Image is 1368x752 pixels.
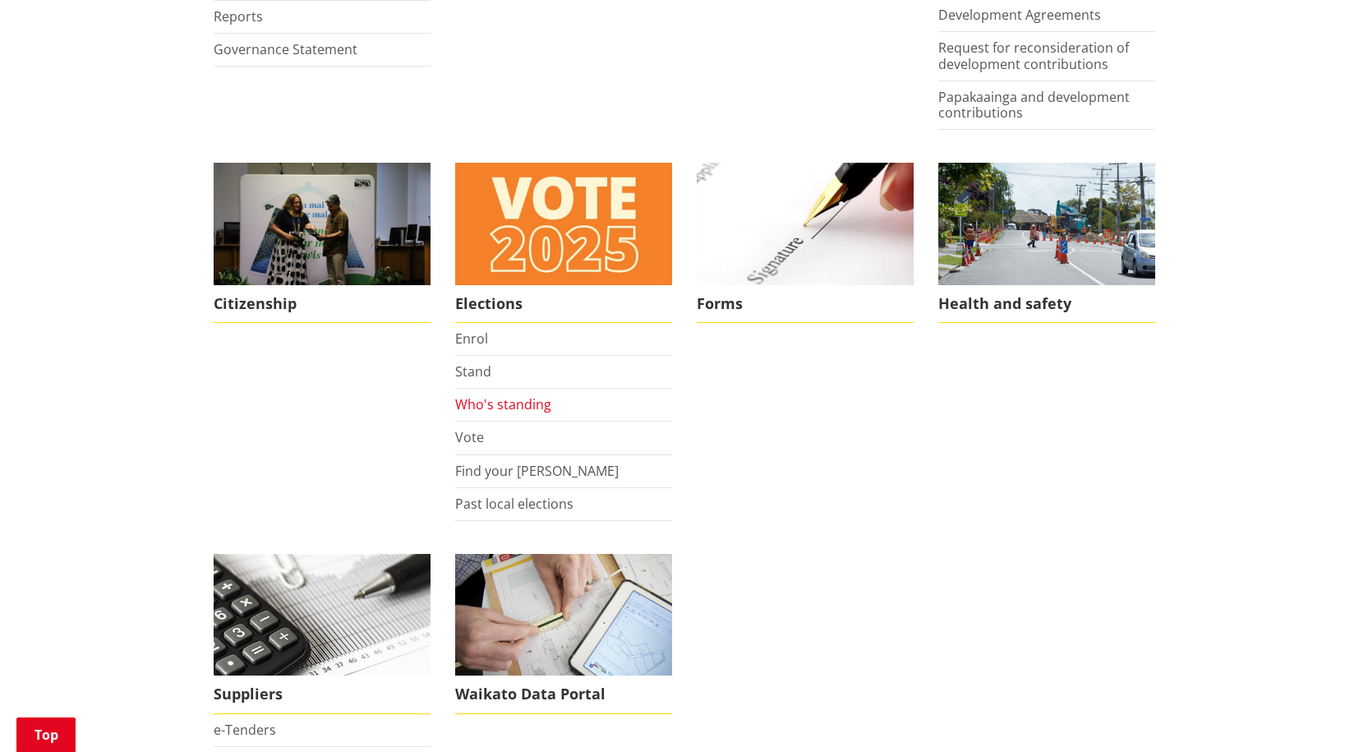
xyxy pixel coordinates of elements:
a: Find a form to complete Forms [697,163,914,323]
a: Request for reconsideration of development contributions [938,39,1129,72]
a: Reports [214,7,263,25]
a: Evaluation Waikato Data Portal [455,554,672,714]
img: Health and safety [938,163,1155,285]
img: Suppliers [214,554,431,676]
span: Health and safety [938,285,1155,323]
span: Citizenship [214,285,431,323]
span: Waikato Data Portal [455,676,672,713]
span: Elections [455,285,672,323]
a: Stand [455,362,491,381]
a: Citizenship Ceremony March 2023 Citizenship [214,163,431,323]
a: Development Agreements [938,6,1101,24]
a: Find your [PERSON_NAME] [455,462,619,480]
span: Suppliers [214,676,431,713]
img: Vote 2025 [455,163,672,285]
a: Supplier information can be found here Suppliers [214,554,431,714]
a: Who's standing [455,395,551,413]
img: Citizenship Ceremony March 2023 [214,163,431,285]
a: Health and safety Health and safety [938,163,1155,323]
a: Enrol [455,330,488,348]
a: Top [16,717,76,752]
a: e-Tenders [214,721,276,739]
img: Find a form to complete [697,163,914,285]
span: Forms [697,285,914,323]
a: Past local elections [455,495,573,513]
img: Evaluation [455,554,672,676]
iframe: Messenger Launcher [1292,683,1352,742]
a: Elections [455,163,672,323]
a: Governance Statement [214,40,357,58]
a: Vote [455,428,484,446]
a: Papakaainga and development contributions [938,88,1130,122]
